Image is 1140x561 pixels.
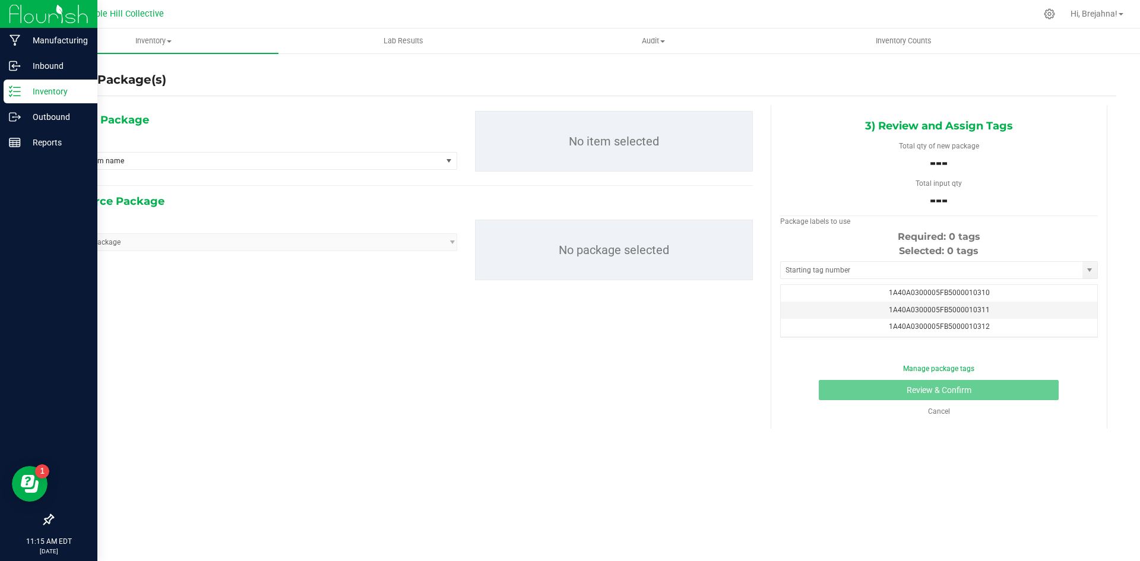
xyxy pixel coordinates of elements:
[28,36,278,46] span: Inventory
[61,111,149,129] span: 1) New Package
[1042,8,1057,20] div: Manage settings
[21,110,92,124] p: Outbound
[1082,262,1097,278] span: select
[930,153,948,172] span: ---
[889,289,990,297] span: 1A40A0300005FB5000010310
[819,380,1059,400] button: Review & Confirm
[1071,9,1117,18] span: Hi, Brejahna!
[21,33,92,47] p: Manufacturing
[781,262,1082,278] input: Starting tag number
[21,135,92,150] p: Reports
[35,464,49,478] iframe: Resource center unread badge
[476,220,752,280] p: No package selected
[529,36,778,46] span: Audit
[368,36,439,46] span: Lab Results
[899,245,978,256] span: Selected: 0 tags
[779,28,1029,53] a: Inventory Counts
[930,191,948,210] span: ---
[9,137,21,148] inline-svg: Reports
[865,117,1013,135] span: 3) Review and Assign Tags
[898,231,980,242] span: Required: 0 tags
[52,71,166,88] h4: Create Package(s)
[903,365,974,373] a: Manage package tags
[780,217,850,226] span: Package labels to use
[9,60,21,72] inline-svg: Inbound
[442,153,457,169] span: select
[12,466,47,502] iframe: Resource center
[889,322,990,331] span: 1A40A0300005FB5000010312
[5,547,92,556] p: [DATE]
[889,306,990,314] span: 1A40A0300005FB5000010311
[928,407,950,416] a: Cancel
[61,192,164,210] span: 2) Source Package
[899,142,979,150] span: Total qty of new package
[78,9,164,19] span: Temple Hill Collective
[528,28,778,53] a: Audit
[278,28,528,53] a: Lab Results
[9,34,21,46] inline-svg: Manufacturing
[860,36,948,46] span: Inventory Counts
[28,28,278,53] a: Inventory
[21,84,92,99] p: Inventory
[5,536,92,547] p: 11:15 AM EDT
[9,111,21,123] inline-svg: Outbound
[476,112,752,171] p: No item selected
[916,179,962,188] span: Total input qty
[9,85,21,97] inline-svg: Inventory
[21,59,92,73] p: Inbound
[62,153,442,169] span: Type item name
